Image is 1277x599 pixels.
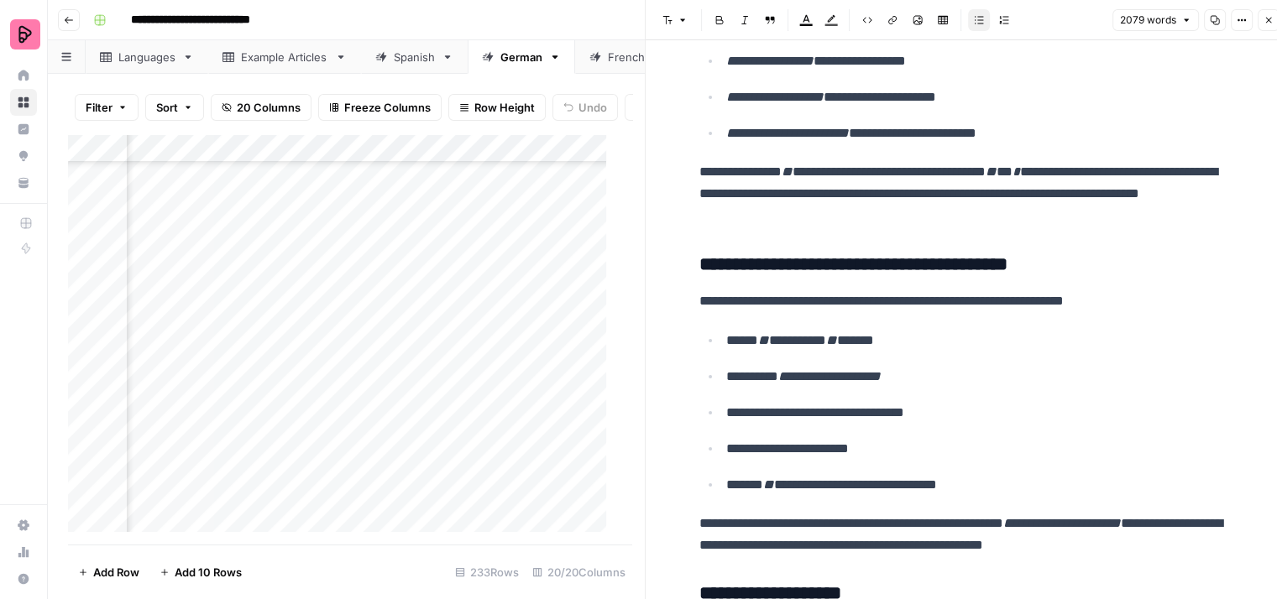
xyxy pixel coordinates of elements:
[10,13,37,55] button: Workspace: Preply
[1112,9,1199,31] button: 2079 words
[175,564,242,581] span: Add 10 Rows
[237,99,301,116] span: 20 Columns
[10,539,37,565] a: Usage
[361,40,468,74] a: Spanish
[149,559,252,586] button: Add 10 Rows
[578,99,607,116] span: Undo
[211,94,311,121] button: 20 Columns
[93,564,139,581] span: Add Row
[10,89,37,116] a: Browse
[448,94,546,121] button: Row Height
[1120,13,1176,28] span: 2079 words
[10,19,40,49] img: Preply Logo
[344,99,431,116] span: Freeze Columns
[86,99,113,116] span: Filter
[608,49,646,65] div: French
[394,49,435,65] div: Spanish
[86,40,208,74] a: Languages
[10,565,37,592] button: Help + Support
[10,512,37,539] a: Settings
[468,40,575,74] a: German
[318,94,442,121] button: Freeze Columns
[10,143,37,169] a: Opportunities
[156,99,178,116] span: Sort
[500,49,542,65] div: German
[552,94,618,121] button: Undo
[526,559,632,586] div: 20/20 Columns
[75,94,139,121] button: Filter
[474,99,535,116] span: Row Height
[145,94,204,121] button: Sort
[241,49,328,65] div: Example Articles
[10,116,37,143] a: Insights
[68,559,149,586] button: Add Row
[118,49,175,65] div: Languages
[448,559,526,586] div: 233 Rows
[208,40,361,74] a: Example Articles
[10,62,37,89] a: Home
[10,169,37,196] a: Your Data
[575,40,678,74] a: French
